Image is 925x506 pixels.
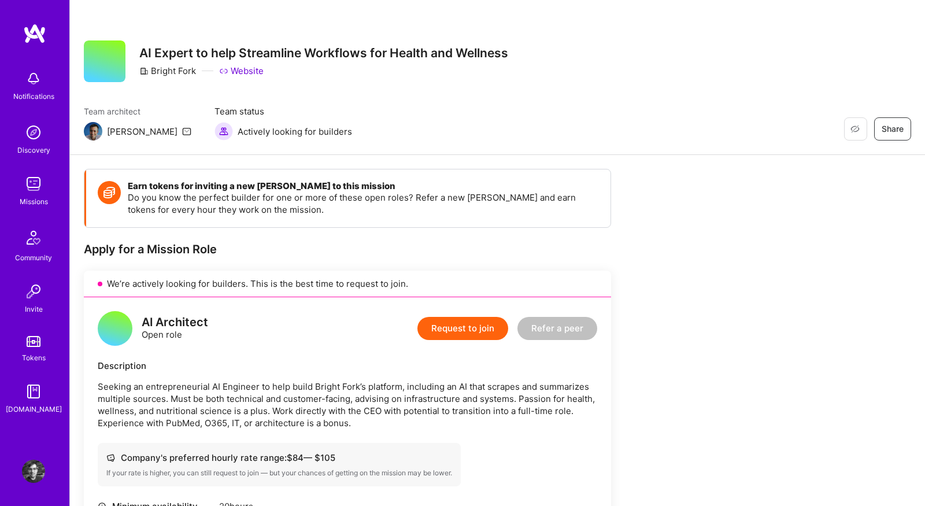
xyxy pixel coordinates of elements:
img: teamwork [22,172,45,195]
i: icon Cash [106,453,115,462]
span: Team architect [84,105,191,117]
div: Invite [25,303,43,315]
img: discovery [22,121,45,144]
a: Website [219,65,264,77]
div: Company's preferred hourly rate range: $ 84 — $ 105 [106,452,452,464]
div: Description [98,360,597,372]
button: Share [874,117,911,141]
div: Tokens [22,352,46,364]
button: Request to join [417,317,508,340]
div: We’re actively looking for builders. This is the best time to request to join. [84,271,611,297]
img: Community [20,224,47,252]
img: User Avatar [22,460,45,483]
div: Missions [20,195,48,208]
div: Apply for a Mission Role [84,242,611,257]
i: icon EyeClosed [850,124,860,134]
img: Invite [22,280,45,303]
h3: AI Expert to help Streamline Workflows for Health and Wellness [139,46,508,60]
img: bell [22,67,45,90]
img: tokens [27,336,40,347]
span: Share [882,123,904,135]
div: Notifications [13,90,54,102]
p: Do you know the perfect builder for one or more of these open roles? Refer a new [PERSON_NAME] an... [128,191,599,216]
p: Seeking an entrepreneurial AI Engineer to help build Bright Fork’s platform, including an AI that... [98,381,597,429]
div: Community [15,252,52,264]
img: Team Architect [84,122,102,141]
div: If your rate is higher, you can still request to join — but your chances of getting on the missio... [106,468,452,478]
img: Token icon [98,181,121,204]
div: [PERSON_NAME] [107,125,177,138]
div: Discovery [17,144,50,156]
img: Actively looking for builders [214,122,233,141]
a: User Avatar [19,460,48,483]
i: icon Mail [182,127,191,136]
div: Bright Fork [139,65,196,77]
h4: Earn tokens for inviting a new [PERSON_NAME] to this mission [128,181,599,191]
span: Team status [214,105,352,117]
img: logo [23,23,46,44]
div: [DOMAIN_NAME] [6,403,62,415]
span: Actively looking for builders [238,125,352,138]
i: icon CompanyGray [139,67,149,76]
div: Open role [142,316,208,341]
div: AI Architect [142,316,208,328]
button: Refer a peer [517,317,597,340]
img: guide book [22,380,45,403]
